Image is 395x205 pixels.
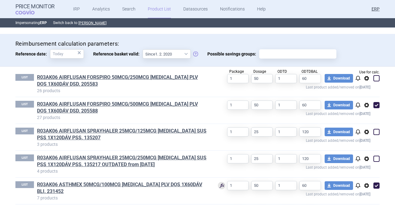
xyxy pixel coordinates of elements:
strong: [DATE] [360,192,370,196]
h1: R03AK06 AIRFLUSAN FORSPIRO 50MCG/500MCG INH PLV DOS 1X60DÁV DSD, 205588 [37,101,208,114]
strong: [DATE] [360,138,370,143]
p: LIST [15,181,34,188]
span: Dosage [253,69,266,74]
button: Download [325,74,353,83]
a: R03AK06 ASTHMEX 50MCG/100MCG [MEDICAL_DATA] PLV DOS 1X60DÁV BLI, 231452 [37,181,208,195]
p: 4 products [37,168,208,174]
a: R03AK06 AIRFLUSAN SPRAYHALER 25MCG/125MCG [MEDICAL_DATA] SUS PSS 1X120DÁV PSS, 135207 [37,128,208,141]
strong: [DATE] [360,165,370,170]
button: Download [325,181,353,190]
input: Reference date:× [50,49,84,59]
input: Possible savings groups: [261,50,334,58]
p: 27 products [37,114,208,121]
strong: ERP [40,21,47,25]
button: Download [325,128,353,136]
p: Last product added/removed on [208,84,370,89]
p: Impersonating Switch back to [15,18,380,27]
strong: Price Monitor [15,3,55,10]
span: ODTDBAL [301,69,318,74]
p: LIST [15,154,34,161]
p: 7 products [37,195,208,201]
span: Reference date: [15,49,50,59]
h1: R03AK06 ASTHMEX 50MCG/100MCG INH PLV DOS 1X60DÁV BLI, 231452 [37,181,208,195]
a: R03AK06 AIRFLUSAN FORSPIRO 50MCG/250MCG [MEDICAL_DATA] PLV DOS 1X60DÁV DSD, 205583 [37,74,208,88]
a: Price MonitorCOGVIO [15,3,55,15]
span: Reference basket valid: [93,49,143,59]
p: Last product added/removed on [208,137,370,143]
a: R03AK06 AIRFLUSAN SPRAYHALER 25MCG/250MCG [MEDICAL_DATA] SUS PSS 1X120DÁV PSS, 135217 OUTDATED fr... [37,154,208,168]
button: Download [325,154,353,163]
h1: R03AK06 AIRFLUSAN SPRAYHALER 25MCG/250MCG INH SUS PSS 1X120DÁV PSS, 135217 OUTDATED from 9.5.2025 [37,154,208,168]
h4: Reimbursement calculation parameters: [15,40,380,48]
p: Last product added/removed on [208,110,370,116]
a: R03AK06 AIRFLUSAN FORSPIRO 50MCG/500MCG [MEDICAL_DATA] PLV DOS 1X60DÁV DSD, 205588 [37,101,208,114]
p: LIST [15,101,34,108]
strong: [DATE] [360,85,370,89]
span: Use for calc. [359,70,380,74]
span: ODTD [277,69,287,74]
h1: R03AK06 AIRFLUSAN FORSPIRO 50MCG/250MCG INH PLV DOS 1X60DÁV DSD, 205583 [37,74,208,88]
select: Reference basket valid: [143,49,191,59]
span: COGVIO [15,10,43,14]
p: 3 products [37,141,208,147]
span: Possible savings groups: [207,49,259,59]
span: Package [229,69,244,74]
div: × [77,49,81,56]
button: [PERSON_NAME] [78,21,106,26]
p: Last product added/removed on [208,164,370,170]
strong: [DATE] [360,112,370,116]
p: LIST [15,128,34,134]
p: LIST [15,74,34,81]
button: Download [325,101,353,109]
p: 26 products [37,88,208,94]
p: Last product added/removed on [208,191,370,196]
h1: R03AK06 AIRFLUSAN SPRAYHALER 25MCG/125MCG INH SUS PSS 1X120DÁV PSS, 135207 [37,128,208,141]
